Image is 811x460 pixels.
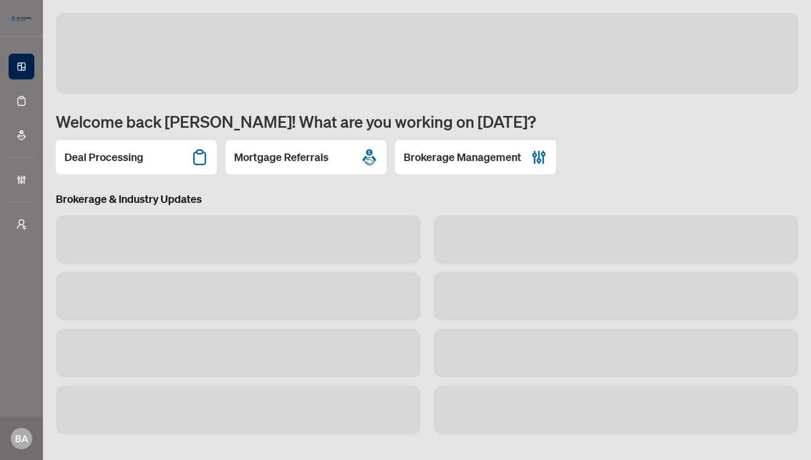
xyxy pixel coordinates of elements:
h2: Deal Processing [64,150,143,165]
span: user-switch [16,219,27,230]
h2: Mortgage Referrals [234,150,328,165]
h2: Brokerage Management [404,150,521,165]
span: BA [15,431,28,446]
img: logo [9,13,34,24]
h3: Brokerage & Industry Updates [56,192,798,207]
h1: Welcome back [PERSON_NAME]! What are you working on [DATE]? [56,111,798,132]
